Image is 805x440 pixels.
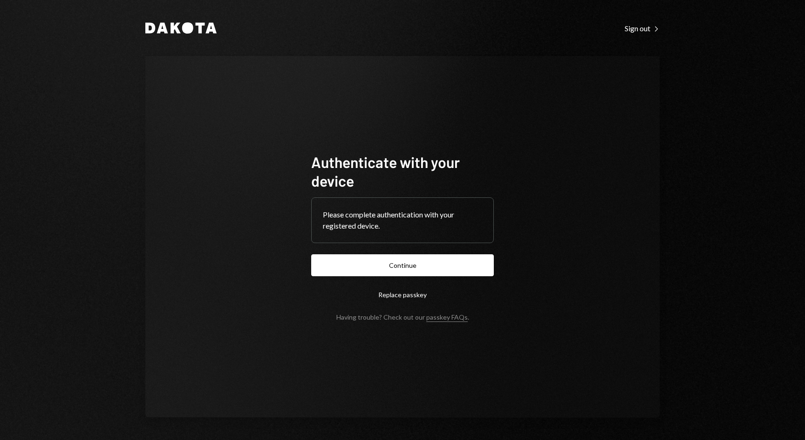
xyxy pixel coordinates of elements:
[323,209,482,231] div: Please complete authentication with your registered device.
[625,23,660,33] a: Sign out
[311,254,494,276] button: Continue
[426,313,468,322] a: passkey FAQs
[625,24,660,33] div: Sign out
[311,284,494,306] button: Replace passkey
[311,153,494,190] h1: Authenticate with your device
[336,313,469,321] div: Having trouble? Check out our .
